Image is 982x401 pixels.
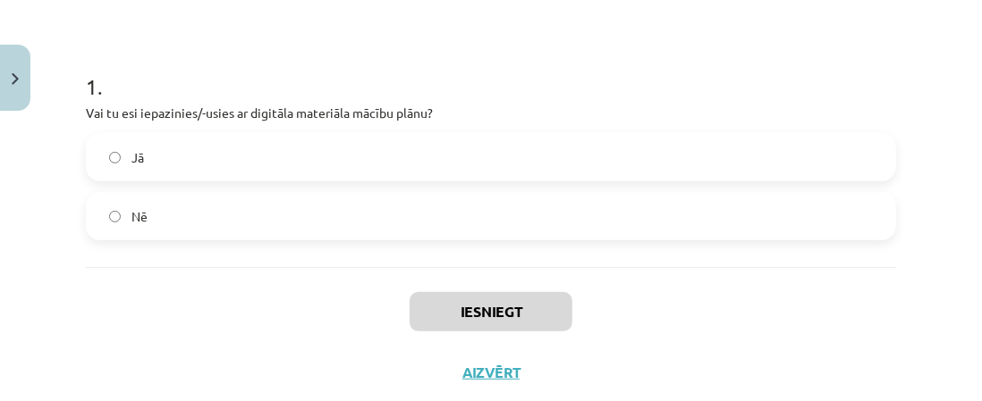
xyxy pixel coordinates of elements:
[410,292,572,331] button: Iesniegt
[12,73,19,85] img: icon-close-lesson-0947bae3869378f0d4975bcd49f059093ad1ed9edebbc8119c70593378902aed.svg
[86,43,896,98] h1: 1 .
[109,152,121,163] input: Jā
[86,104,896,122] p: Vai tu esi iepazinies/-usies ar digitāla materiāla mācību plānu?
[131,207,148,226] span: Nē
[131,148,144,167] span: Jā
[457,363,525,381] button: Aizvērt
[109,211,121,222] input: Nē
